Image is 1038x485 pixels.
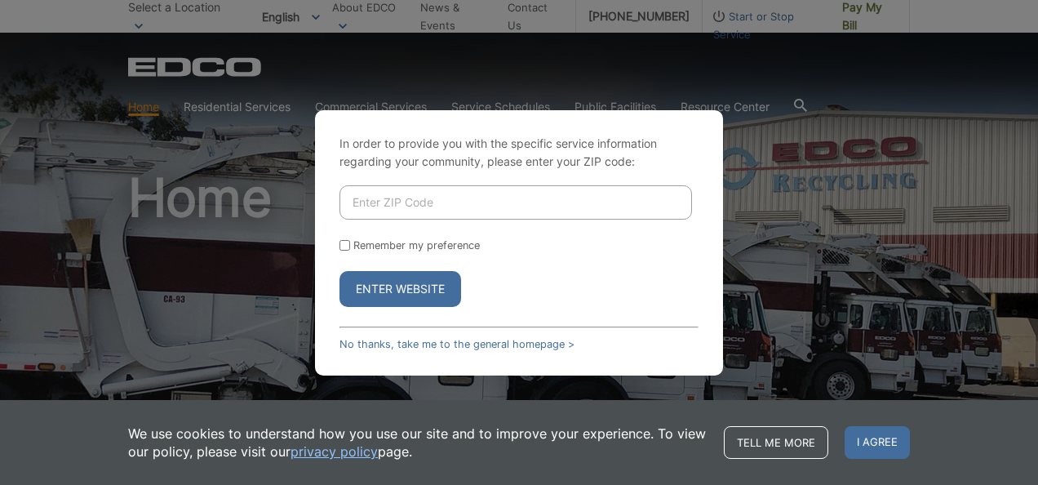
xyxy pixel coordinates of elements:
[353,239,480,251] label: Remember my preference
[339,338,574,350] a: No thanks, take me to the general homepage >
[845,426,910,459] span: I agree
[291,443,378,461] a: privacy policy
[128,425,708,461] p: We use cookies to understand how you use our site and to improve your experience. To view our pol...
[339,185,692,220] input: Enter ZIP Code
[339,271,461,307] button: Enter Website
[339,135,699,171] p: In order to provide you with the specific service information regarding your community, please en...
[724,426,828,459] a: Tell me more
